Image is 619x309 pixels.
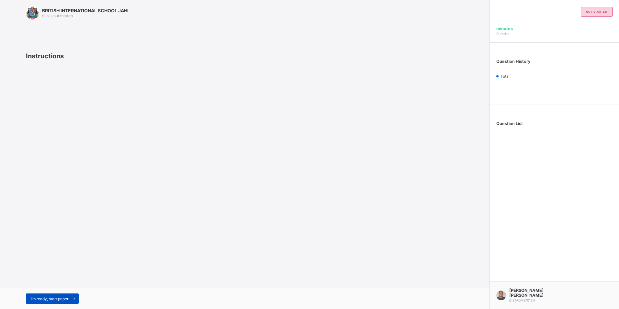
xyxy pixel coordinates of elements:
[509,288,566,298] span: [PERSON_NAME] [PERSON_NAME]
[31,296,68,301] span: I’m ready, start paper
[496,121,523,126] span: Question List
[42,8,129,13] span: BRITISH INTERNATIONAL SCHOOL JAHI
[496,26,513,31] span: minutes
[42,13,73,18] span: this is our motton
[496,32,510,36] span: Duration
[586,10,607,13] span: not started
[26,52,64,60] span: Instructions
[496,59,530,64] span: Question History
[501,74,510,79] span: Total
[509,298,535,302] span: BIS/ADMS/0134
